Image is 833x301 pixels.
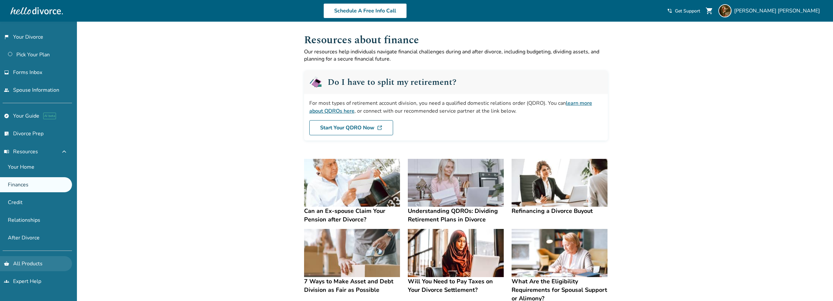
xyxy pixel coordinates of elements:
span: list_alt_check [4,131,9,136]
a: Understanding QDROs: Dividing Retirement Plans in DivorceUnderstanding QDROs: Dividing Retirement... [408,159,504,224]
span: flag_2 [4,34,9,40]
h4: 7 Ways to Make Asset and Debt Division as Fair as Possible [304,277,400,294]
h4: Will You Need to Pay Taxes on Your Divorce Settlement? [408,277,504,294]
span: inbox [4,70,9,75]
span: shopping_cart [705,7,713,15]
img: Kevin Miller [718,4,732,17]
a: Start Your QDRO Now [309,120,393,135]
p: Our resources help individuals navigate financial challenges during and after divorce, including ... [304,48,608,63]
span: [PERSON_NAME] [PERSON_NAME] [734,7,823,14]
a: 7 Ways to Make Asset and Debt Division as Fair as Possible7 Ways to Make Asset and Debt Division ... [304,229,400,294]
h1: Resources about finance [304,32,608,48]
span: phone_in_talk [667,8,672,13]
span: explore [4,113,9,119]
img: What Are the Eligibility Requirements for Spousal Support or Alimony? [512,229,607,277]
span: Resources [4,148,38,155]
img: Understanding QDROs: Dividing Retirement Plans in Divorce [408,159,504,207]
h4: Understanding QDROs: Dividing Retirement Plans in Divorce [408,207,504,224]
a: Schedule A Free Info Call [323,3,407,18]
a: Can an Ex-spouse Claim Your Pension after Divorce?Can an Ex-spouse Claim Your Pension after Divorce? [304,159,400,224]
img: Refinancing a Divorce Buyout [512,159,607,207]
span: menu_book [4,149,9,154]
h4: Can an Ex-spouse Claim Your Pension after Divorce? [304,207,400,224]
h4: Refinancing a Divorce Buyout [512,207,607,215]
a: phone_in_talkGet Support [667,8,700,14]
span: people [4,87,9,93]
iframe: Chat Widget [800,270,833,301]
img: 7 Ways to Make Asset and Debt Division as Fair as Possible [304,229,400,277]
img: Will You Need to Pay Taxes on Your Divorce Settlement? [408,229,504,277]
img: DL [377,125,382,130]
span: shopping_basket [4,261,9,266]
span: groups [4,279,9,284]
div: For most types of retirement account division, you need a qualified domestic relations order (QDR... [309,99,603,115]
img: QDRO [309,76,322,89]
span: Forms Inbox [13,69,42,76]
a: Will You Need to Pay Taxes on Your Divorce Settlement?Will You Need to Pay Taxes on Your Divorce ... [408,229,504,294]
a: Refinancing a Divorce BuyoutRefinancing a Divorce Buyout [512,159,607,216]
h2: Do I have to split my retirement? [328,78,456,86]
span: AI beta [43,113,56,119]
img: Can an Ex-spouse Claim Your Pension after Divorce? [304,159,400,207]
span: Get Support [675,8,700,14]
span: expand_less [60,148,68,156]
